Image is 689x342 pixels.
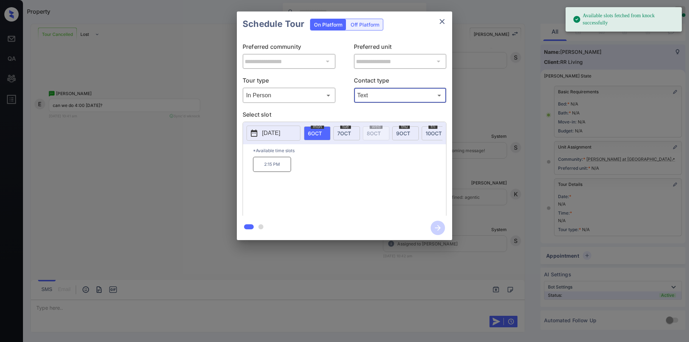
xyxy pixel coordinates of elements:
[422,126,448,140] div: date-select
[392,126,419,140] div: date-select
[304,126,331,140] div: date-select
[573,9,676,29] div: Available slots fetched from knock successfully
[244,89,334,101] div: In Person
[243,42,336,54] p: Preferred community
[308,130,322,136] span: 6 OCT
[253,157,291,172] p: 2:15 PM
[333,126,360,140] div: date-select
[356,89,445,101] div: Text
[354,76,447,88] p: Contact type
[237,11,310,37] h2: Schedule Tour
[243,76,336,88] p: Tour type
[243,110,446,122] p: Select slot
[340,125,351,129] span: tue
[396,130,410,136] span: 9 OCT
[253,144,446,157] p: *Available time slots
[247,126,300,141] button: [DATE]
[311,125,324,129] span: mon
[310,19,346,30] div: On Platform
[426,130,442,136] span: 10 OCT
[428,125,437,129] span: fri
[354,42,447,54] p: Preferred unit
[435,14,449,29] button: close
[399,125,410,129] span: thu
[262,129,280,137] p: [DATE]
[337,130,351,136] span: 7 OCT
[347,19,383,30] div: Off Platform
